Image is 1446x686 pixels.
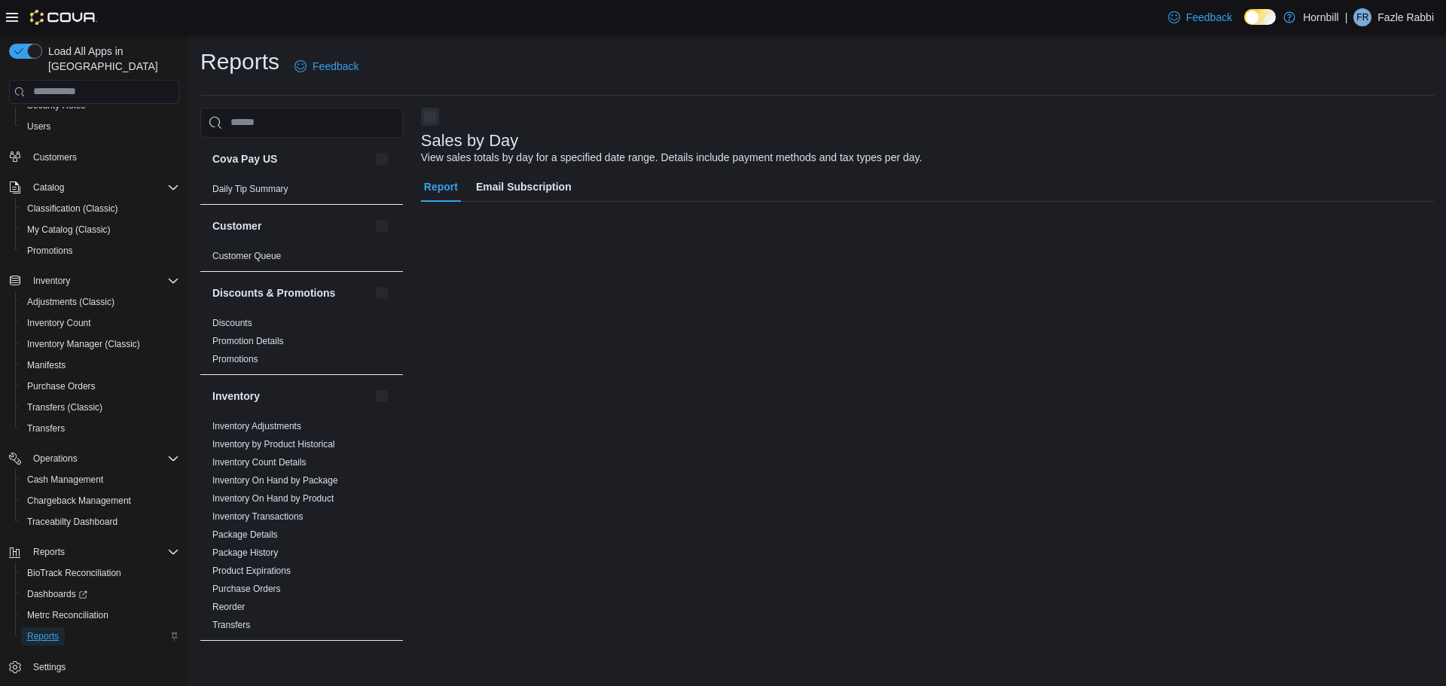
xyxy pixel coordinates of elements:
[27,296,114,308] span: Adjustments (Classic)
[212,492,334,505] span: Inventory On Hand by Product
[212,493,334,504] a: Inventory On Hand by Product
[212,584,281,594] a: Purchase Orders
[3,177,185,198] button: Catalog
[21,564,179,582] span: BioTrack Reconciliation
[15,313,185,334] button: Inventory Count
[21,398,179,416] span: Transfers (Classic)
[212,317,252,329] span: Discounts
[21,492,179,510] span: Chargeback Management
[21,221,117,239] a: My Catalog (Classic)
[15,511,185,532] button: Traceabilty Dashboard
[21,471,109,489] a: Cash Management
[21,242,79,260] a: Promotions
[373,150,391,168] button: Cova Pay US
[21,471,179,489] span: Cash Management
[27,338,140,350] span: Inventory Manager (Classic)
[21,585,179,603] span: Dashboards
[21,419,179,438] span: Transfers
[27,317,91,329] span: Inventory Count
[212,285,335,300] h3: Discounts & Promotions
[21,335,179,353] span: Inventory Manager (Classic)
[3,448,185,469] button: Operations
[21,356,179,374] span: Manifests
[212,565,291,577] span: Product Expirations
[33,181,64,194] span: Catalog
[212,251,281,261] a: Customer Queue
[42,44,179,74] span: Load All Apps in [GEOGRAPHIC_DATA]
[15,355,185,376] button: Manifests
[212,336,284,346] a: Promotion Details
[21,200,124,218] a: Classification (Classic)
[200,247,403,271] div: Customer
[27,272,179,290] span: Inventory
[212,318,252,328] a: Discounts
[3,146,185,168] button: Customers
[27,148,83,166] a: Customers
[15,490,185,511] button: Chargeback Management
[21,377,102,395] a: Purchase Orders
[1303,8,1338,26] p: Hornbill
[21,117,56,136] a: Users
[212,389,370,404] button: Inventory
[212,547,278,558] a: Package History
[27,120,50,133] span: Users
[30,10,97,25] img: Cova
[421,108,439,126] button: Next
[212,218,370,233] button: Customer
[212,456,307,468] span: Inventory Count Details
[21,293,179,311] span: Adjustments (Classic)
[33,275,70,287] span: Inventory
[212,475,338,486] a: Inventory On Hand by Package
[33,661,66,673] span: Settings
[21,335,146,353] a: Inventory Manager (Classic)
[27,178,70,197] button: Catalog
[27,450,179,468] span: Operations
[212,511,304,522] a: Inventory Transactions
[21,356,72,374] a: Manifests
[212,566,291,576] a: Product Expirations
[27,495,131,507] span: Chargeback Management
[212,420,301,432] span: Inventory Adjustments
[3,270,185,291] button: Inventory
[33,453,78,465] span: Operations
[421,150,923,166] div: View sales totals by day for a specified date range. Details include payment methods and tax type...
[21,200,179,218] span: Classification (Classic)
[27,178,179,197] span: Catalog
[373,387,391,405] button: Inventory
[212,583,281,595] span: Purchase Orders
[212,620,250,630] a: Transfers
[200,314,403,374] div: Discounts & Promotions
[212,439,335,450] a: Inventory by Product Historical
[15,584,185,605] a: Dashboards
[212,389,260,404] h3: Inventory
[27,422,65,434] span: Transfers
[212,511,304,523] span: Inventory Transactions
[27,543,71,561] button: Reports
[212,184,288,194] a: Daily Tip Summary
[212,619,250,631] span: Transfers
[212,438,335,450] span: Inventory by Product Historical
[212,218,261,233] h3: Customer
[421,132,519,150] h3: Sales by Day
[21,419,71,438] a: Transfers
[313,59,358,74] span: Feedback
[212,529,278,540] a: Package Details
[33,546,65,558] span: Reports
[27,474,103,486] span: Cash Management
[27,657,179,676] span: Settings
[21,314,179,332] span: Inventory Count
[212,354,258,364] a: Promotions
[21,492,137,510] a: Chargeback Management
[212,474,338,486] span: Inventory On Hand by Package
[15,198,185,219] button: Classification (Classic)
[15,240,185,261] button: Promotions
[27,203,118,215] span: Classification (Classic)
[1244,25,1245,26] span: Dark Mode
[21,377,179,395] span: Purchase Orders
[27,658,72,676] a: Settings
[21,585,93,603] a: Dashboards
[200,417,403,640] div: Inventory
[21,606,179,624] span: Metrc Reconciliation
[15,376,185,397] button: Purchase Orders
[21,513,124,531] a: Traceabilty Dashboard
